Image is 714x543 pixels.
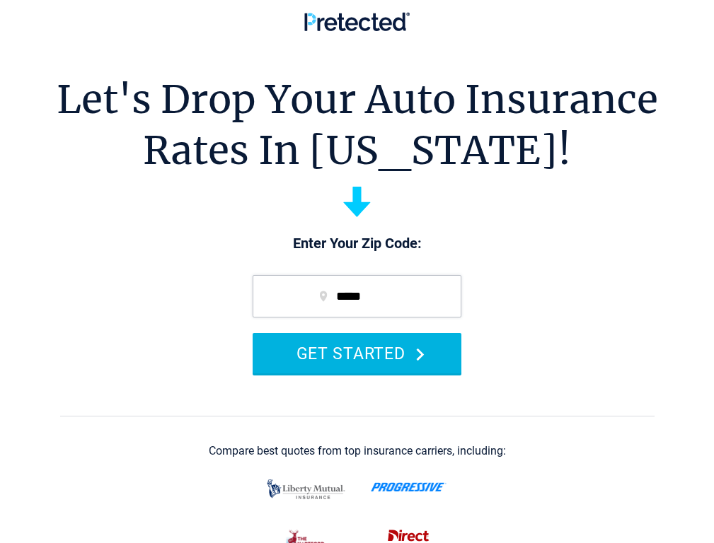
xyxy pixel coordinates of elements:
[253,275,461,317] input: zip code
[238,234,476,254] p: Enter Your Zip Code:
[57,74,658,176] h1: Let's Drop Your Auto Insurance Rates In [US_STATE]!
[304,12,410,31] img: Pretected Logo
[263,472,349,506] img: liberty
[371,482,447,492] img: progressive
[253,333,461,373] button: GET STARTED
[209,445,506,457] div: Compare best quotes from top insurance carriers, including:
